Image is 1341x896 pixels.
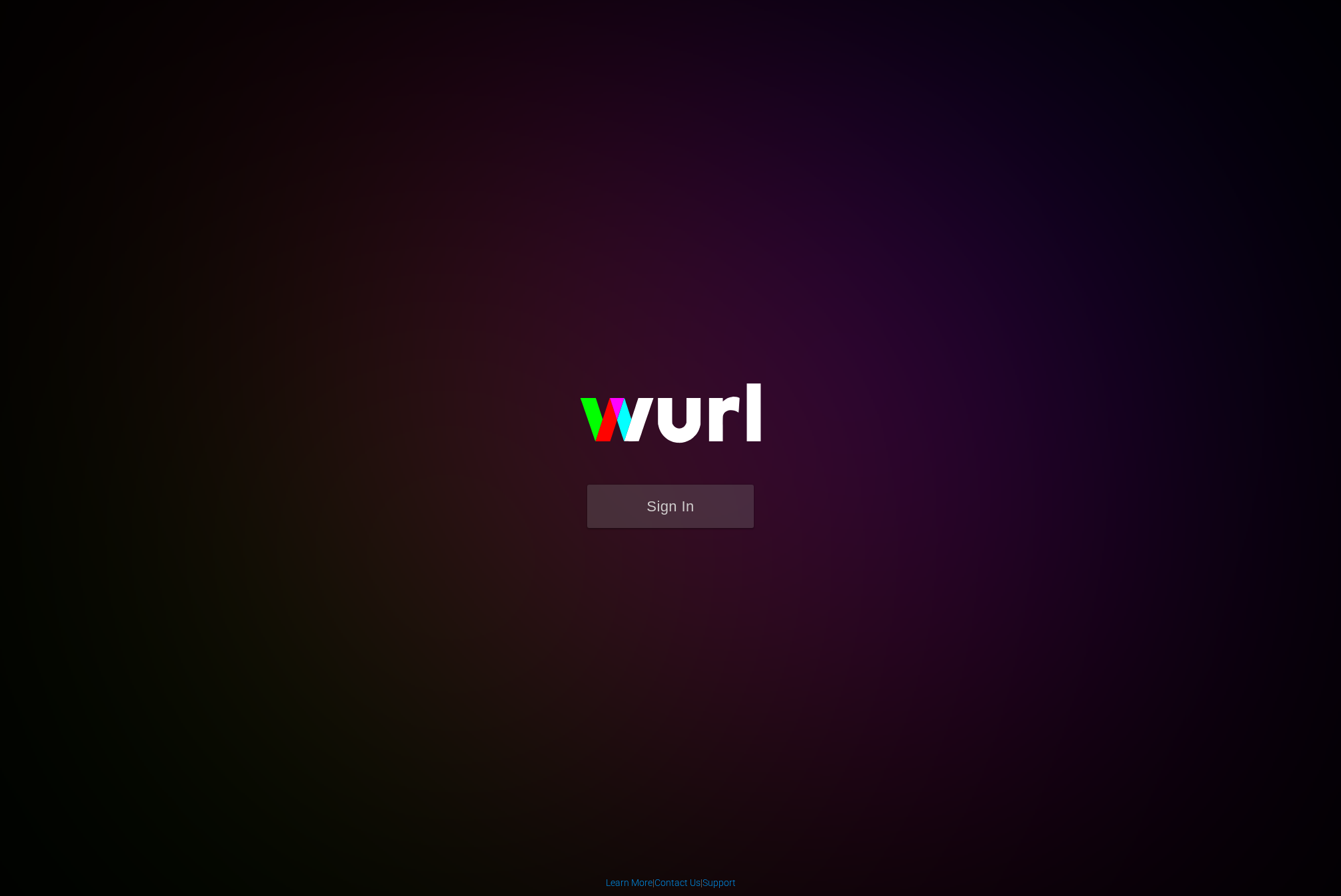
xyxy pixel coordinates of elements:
div: | | [606,876,736,889]
img: wurl-logo-on-black-223613ac3d8ba8fe6dc639794a292ebdb59501304c7dfd60c99c58986ef67473.svg [537,355,804,484]
a: Contact Us [655,877,700,888]
button: Sign In [587,485,754,528]
a: Support [702,877,736,888]
a: Learn More [606,877,653,888]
